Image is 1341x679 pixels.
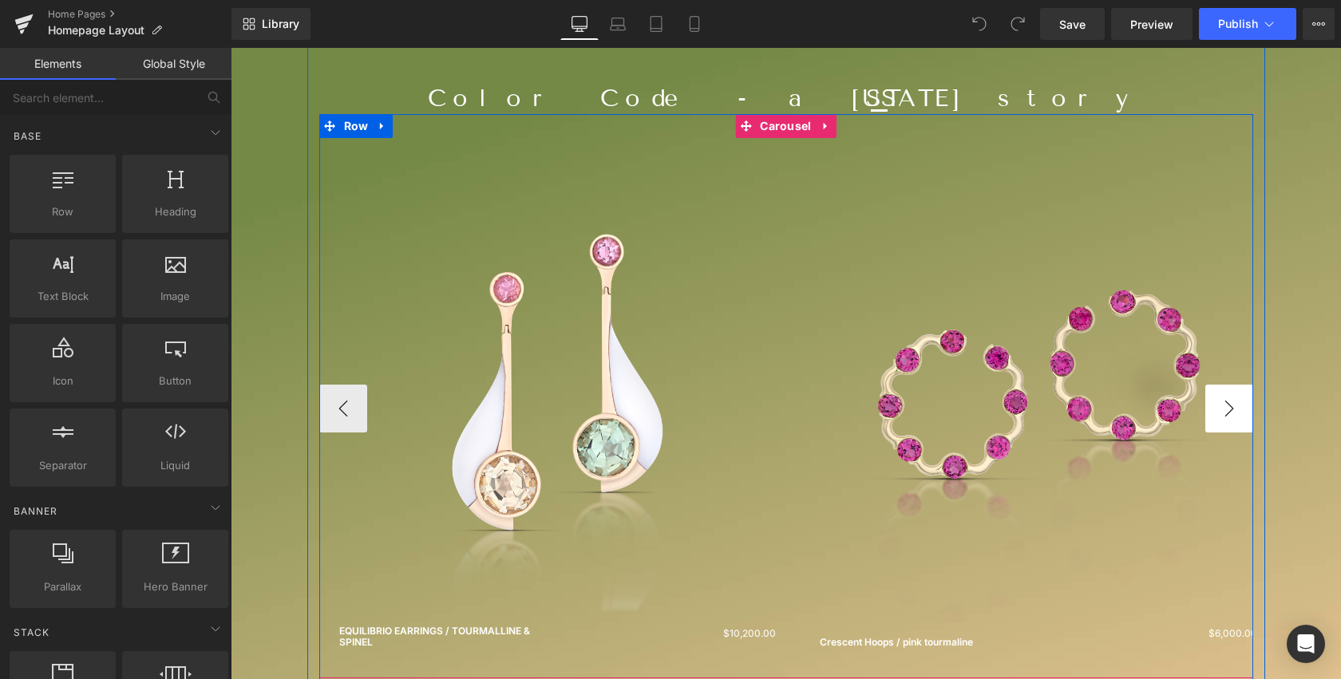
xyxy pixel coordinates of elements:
[599,8,637,40] a: Laptop
[492,579,545,591] span: $10,200.00
[1303,8,1335,40] button: More
[127,203,223,220] span: Heading
[231,8,311,40] a: New Library
[12,503,59,519] span: Banner
[109,578,315,601] a: EQUILIBRIO EARRINGS / TOURMALLINE & SPINEL
[48,24,144,37] span: Homepage Layout
[1130,16,1173,33] span: Preview
[109,66,142,90] span: Row
[127,457,223,474] span: Liquid
[127,373,223,389] span: Button
[12,128,43,144] span: Base
[14,373,111,389] span: Icon
[1111,8,1193,40] a: Preview
[116,48,231,80] a: Global Style
[127,288,223,305] span: Image
[637,8,675,40] a: Tablet
[141,66,162,90] a: Expand / Collapse
[560,8,599,40] a: Desktop
[127,578,223,595] span: Hero Banner
[675,8,714,40] a: Mobile
[12,625,51,640] span: Stack
[1002,8,1034,40] button: Redo
[97,114,558,575] img: EQUILIBRIO EARRINGS / TOURMALLINE & SPINEL
[14,578,111,595] span: Parallax
[101,35,1011,66] h1: Color Code - a [US_STATE] story
[1218,18,1258,30] span: Publish
[14,288,111,305] span: Text Block
[525,66,584,90] span: Carousel
[589,589,742,600] a: Crescent Hoops / pink tourmaline
[1287,625,1325,663] div: Open Intercom Messenger
[585,66,606,90] a: Expand / Collapse
[978,579,1027,591] span: $6,000.00
[1199,8,1296,40] button: Publish
[262,17,299,31] span: Library
[1059,16,1086,33] span: Save
[14,203,111,220] span: Row
[963,8,995,40] button: Undo
[577,114,1038,575] img: Crescent Hoops / pink tourmaline
[48,8,231,21] a: Home Pages
[14,457,111,474] span: Separator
